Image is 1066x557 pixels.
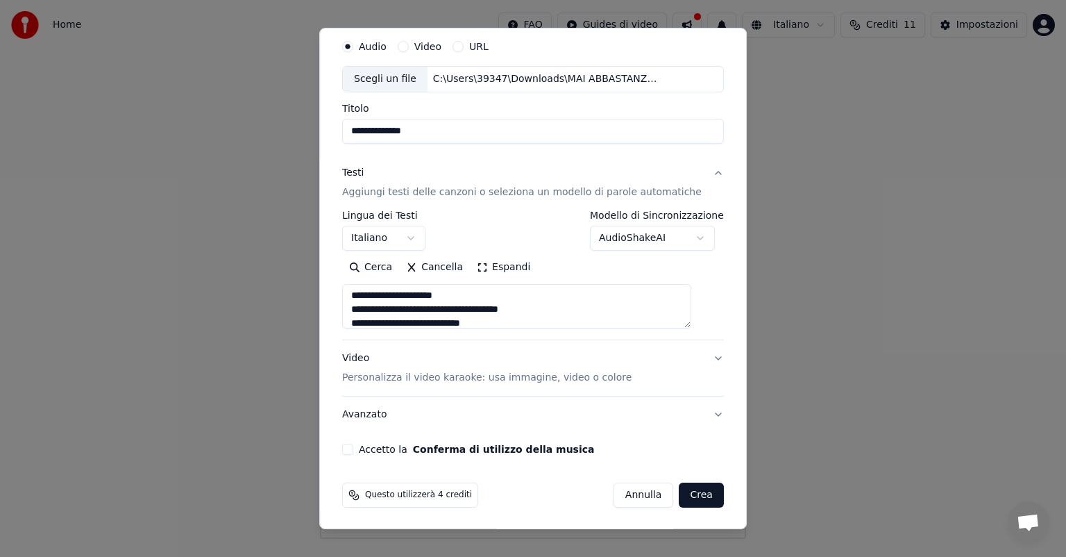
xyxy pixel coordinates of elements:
[590,210,724,220] label: Modello di Sincronizzazione
[359,42,387,51] label: Audio
[342,155,724,210] button: TestiAggiungi testi delle canzoni o seleziona un modello di parole automatiche
[342,166,364,180] div: Testi
[342,185,702,199] p: Aggiungi testi delle canzoni o seleziona un modello di parole automatiche
[614,483,674,508] button: Annulla
[342,210,425,220] label: Lingua dei Testi
[470,256,537,278] button: Espandi
[343,67,428,92] div: Scegli un file
[342,340,724,396] button: VideoPersonalizza il video karaoke: usa immagine, video o colore
[679,483,724,508] button: Crea
[359,444,594,454] label: Accetto la
[342,351,632,385] div: Video
[413,444,595,454] button: Accetto la
[399,256,470,278] button: Cancella
[414,42,441,51] label: Video
[342,397,724,433] button: Avanzato
[365,490,472,501] span: Questo utilizzerà 4 crediti
[342,256,399,278] button: Cerca
[428,72,663,86] div: C:\Users\39347\Downloads\MAI ABBASTANZA.mp3
[342,103,724,113] label: Titolo
[342,371,632,385] p: Personalizza il video karaoke: usa immagine, video o colore
[469,42,489,51] label: URL
[342,210,724,340] div: TestiAggiungi testi delle canzoni o seleziona un modello di parole automatiche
